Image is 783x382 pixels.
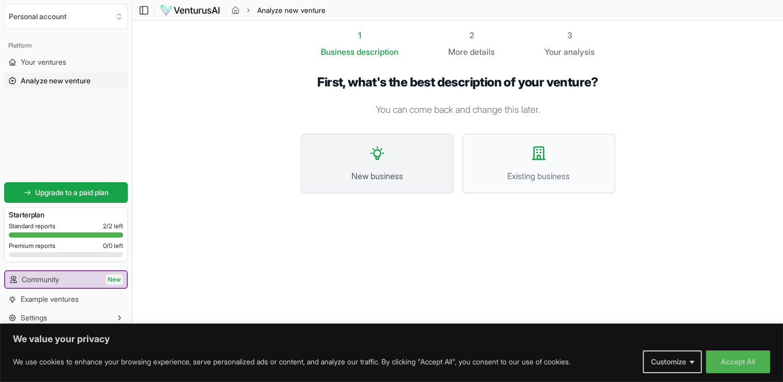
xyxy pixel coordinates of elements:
button: Customize [643,350,702,373]
span: Premium reports [9,242,55,250]
p: We use cookies to enhance your browsing experience, serve personalized ads or content, and analyz... [13,356,570,368]
div: 1 [321,29,398,41]
span: New [106,274,123,285]
span: Your [544,46,562,58]
div: Platform [4,37,128,54]
button: Existing business [462,134,615,194]
a: Analyze new venture [4,72,128,89]
span: description [357,47,398,57]
span: Standard reports [9,222,55,230]
div: 3 [544,29,595,41]
button: New business [301,134,454,194]
p: You can come back and change this later. [301,102,615,117]
span: analysis [564,47,595,57]
h3: Starter plan [9,210,123,220]
span: Your ventures [21,57,66,67]
span: New business [312,170,442,182]
span: Example ventures [21,294,79,304]
span: Business [321,46,354,58]
span: Existing business [474,170,604,182]
span: 0 / 0 left [103,242,123,250]
a: Upgrade to a paid plan [4,182,128,203]
a: CommunityNew [5,271,127,288]
div: 2 [448,29,495,41]
a: Your ventures [4,54,128,70]
button: Select an organization [4,4,128,29]
span: 2 / 2 left [103,222,123,230]
span: Analyze new venture [21,76,91,86]
img: logo [160,4,220,17]
span: Settings [21,313,47,323]
h1: First, what's the best description of your venture? [301,75,615,90]
button: Settings [4,310,128,326]
nav: breadcrumb [231,5,326,16]
span: More [448,46,468,58]
button: Accept All [706,350,770,373]
span: Upgrade to a paid plan [35,187,109,198]
span: Community [22,274,59,285]
a: Example ventures [4,291,128,307]
span: Analyze new venture [257,5,326,16]
p: We value your privacy [13,333,770,345]
span: details [470,47,495,57]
